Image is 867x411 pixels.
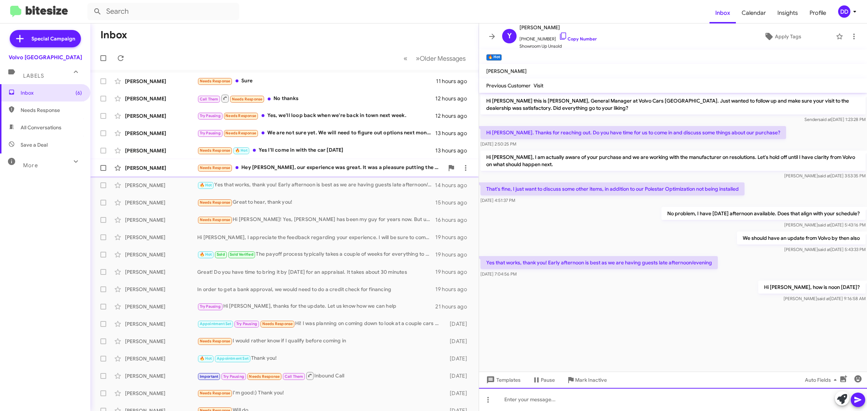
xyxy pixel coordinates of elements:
[420,55,466,62] span: Older Messages
[200,252,212,257] span: 🔥 Hot
[661,207,866,220] p: No problem, I have [DATE] afternoon available. Does that align with your schedule?
[435,95,473,102] div: 12 hours ago
[480,198,515,203] span: [DATE] 4:51:37 PM
[799,373,845,386] button: Auto Fields
[125,147,197,154] div: [PERSON_NAME]
[526,373,561,386] button: Pause
[758,281,866,294] p: Hi [PERSON_NAME], how is noon [DATE]?
[772,3,804,23] span: Insights
[262,321,293,326] span: Needs Response
[125,338,197,345] div: [PERSON_NAME]
[561,373,613,386] button: Mark Inactive
[480,256,718,269] p: Yes that works, thank you! Early afternoon is best as we are having guests late afternoon/evening
[197,302,435,311] div: Hi [PERSON_NAME], thanks for the update. Let us know how we can help
[197,112,435,120] div: Yes, we'll loop back when we're back in town next week.
[200,79,230,83] span: Needs Response
[217,356,249,361] span: Appointment Set
[480,151,866,171] p: Hi [PERSON_NAME], I am actually aware of your purchase and we are working with the manufacturer o...
[197,164,444,172] div: Hey [PERSON_NAME], our experience was great. It was a pleasure putting the order in with [PERSON_...
[125,199,197,206] div: [PERSON_NAME]
[125,216,197,224] div: [PERSON_NAME]
[125,303,197,310] div: [PERSON_NAME]
[784,222,866,228] span: [PERSON_NAME] [DATE] 5:43:16 PM
[125,286,197,293] div: [PERSON_NAME]
[817,296,830,301] span: said at
[411,51,470,66] button: Next
[197,286,435,293] div: In order to get a bank approval, we would need to do a credit check for financing
[443,320,473,328] div: [DATE]
[443,355,473,362] div: [DATE]
[805,117,866,122] span: Sender [DATE] 1:23:28 PM
[200,183,212,187] span: 🔥 Hot
[21,141,48,148] span: Save a Deal
[435,182,473,189] div: 14 hours ago
[197,337,443,345] div: I would rather know if I qualify before coming in
[775,30,801,43] span: Apply Tags
[125,390,197,397] div: [PERSON_NAME]
[784,173,866,178] span: [PERSON_NAME] [DATE] 3:53:35 PM
[197,77,436,85] div: Sure
[200,113,221,118] span: Try Pausing
[10,30,81,47] a: Special Campaign
[125,112,197,120] div: [PERSON_NAME]
[197,129,435,137] div: We are not sure yet. We will need to figure out options next month.
[435,251,473,258] div: 19 hours ago
[225,131,256,135] span: Needs Response
[125,164,197,172] div: [PERSON_NAME]
[805,373,840,386] span: Auto Fields
[541,373,555,386] span: Pause
[519,32,597,43] span: [PHONE_NUMBER]
[21,89,82,96] span: Inbox
[443,390,473,397] div: [DATE]
[31,35,75,42] span: Special Campaign
[223,374,244,379] span: Try Pausing
[737,232,866,245] p: We should have an update from Volvo by then also
[507,30,512,42] span: Y
[559,36,597,42] a: Copy Number
[400,51,470,66] nav: Page navigation example
[818,173,831,178] span: said at
[125,95,197,102] div: [PERSON_NAME]
[534,82,543,89] span: Visit
[200,321,232,326] span: Appointment Set
[486,54,502,61] small: 🔥 Hot
[125,320,197,328] div: [PERSON_NAME]
[443,338,473,345] div: [DATE]
[784,247,866,252] span: [PERSON_NAME] [DATE] 5:43:33 PM
[575,373,607,386] span: Mark Inactive
[435,303,473,310] div: 21 hours ago
[197,354,443,363] div: Thank you!
[200,391,230,395] span: Needs Response
[709,3,736,23] a: Inbox
[21,107,82,114] span: Needs Response
[832,5,859,18] button: DD
[217,252,225,257] span: Sold
[480,271,517,277] span: [DATE] 7:04:56 PM
[404,54,407,63] span: «
[818,247,831,252] span: said at
[435,286,473,293] div: 19 hours ago
[435,234,473,241] div: 19 hours ago
[200,200,230,205] span: Needs Response
[197,181,435,189] div: Yes that works, thank you! Early afternoon is best as we are having guests late afternoon/evening
[200,131,221,135] span: Try Pausing
[125,78,197,85] div: [PERSON_NAME]
[443,372,473,380] div: [DATE]
[125,268,197,276] div: [PERSON_NAME]
[197,94,435,103] div: No thanks
[804,3,832,23] a: Profile
[200,304,221,309] span: Try Pausing
[235,148,247,153] span: 🔥 Hot
[479,373,526,386] button: Templates
[125,182,197,189] div: [PERSON_NAME]
[818,222,831,228] span: said at
[519,23,597,32] span: [PERSON_NAME]
[249,374,280,379] span: Needs Response
[23,73,44,79] span: Labels
[125,355,197,362] div: [PERSON_NAME]
[435,112,473,120] div: 12 hours ago
[200,217,230,222] span: Needs Response
[87,3,239,20] input: Search
[435,147,473,154] div: 13 hours ago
